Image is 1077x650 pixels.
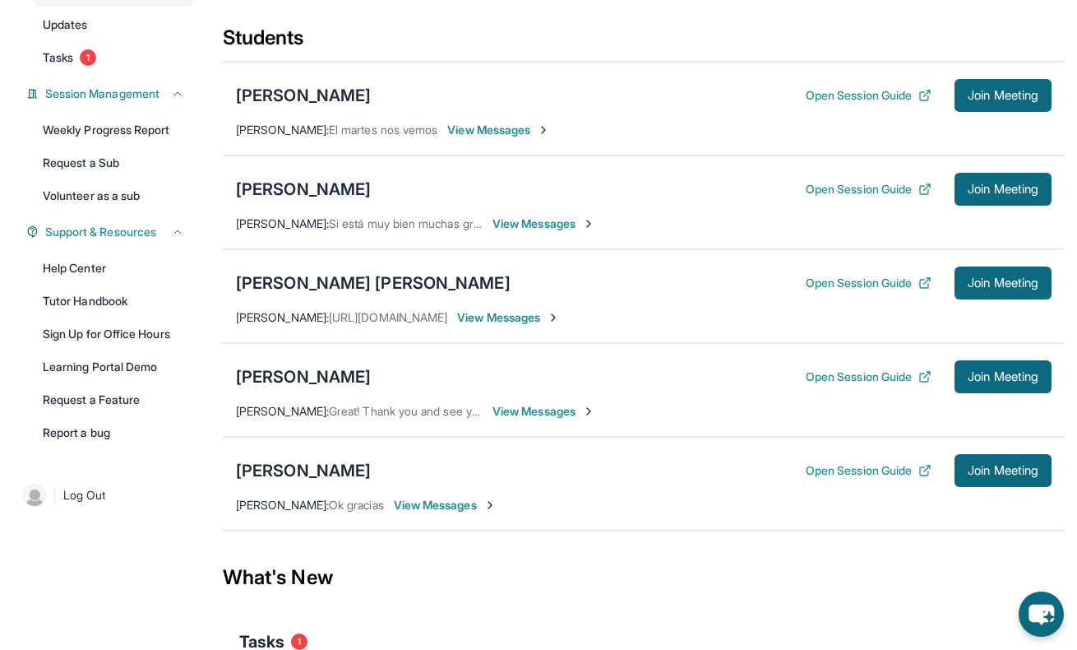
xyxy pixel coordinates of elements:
[236,84,371,107] div: [PERSON_NAME]
[955,173,1052,206] button: Join Meeting
[1019,592,1064,637] button: chat-button
[806,462,931,479] button: Open Session Guide
[236,178,371,201] div: [PERSON_NAME]
[33,352,194,382] a: Learning Portal Demo
[968,278,1038,288] span: Join Meeting
[236,123,329,137] span: [PERSON_NAME] :
[236,459,371,482] div: [PERSON_NAME]
[806,369,931,385] button: Open Session Guide
[33,253,194,283] a: Help Center
[968,184,1038,194] span: Join Meeting
[33,319,194,349] a: Sign Up for Office Hours
[33,148,194,178] a: Request a Sub
[236,272,511,295] div: [PERSON_NAME] [PERSON_NAME]
[806,181,931,197] button: Open Session Guide
[53,485,57,505] span: |
[33,181,194,211] a: Volunteer as a sub
[236,310,329,324] span: [PERSON_NAME] :
[492,216,595,232] span: View Messages
[492,403,595,420] span: View Messages
[457,309,560,326] span: View Messages
[582,405,595,418] img: Chevron-Right
[329,123,437,137] span: El martes nos vemos
[223,541,1065,614] div: What's New
[394,497,497,513] span: View Messages
[955,360,1052,393] button: Join Meeting
[33,115,194,145] a: Weekly Progress Report
[968,466,1038,476] span: Join Meeting
[447,122,550,138] span: View Messages
[955,267,1052,299] button: Join Meeting
[968,372,1038,382] span: Join Meeting
[45,224,156,240] span: Support & Resources
[537,123,550,137] img: Chevron-Right
[33,10,194,39] a: Updates
[329,404,525,418] span: Great! Thank you and see you in a bit.
[236,216,329,230] span: [PERSON_NAME] :
[33,385,194,415] a: Request a Feature
[33,43,194,72] a: Tasks1
[329,310,447,324] span: [URL][DOMAIN_NAME]
[236,498,329,512] span: [PERSON_NAME] :
[80,49,96,66] span: 1
[806,275,931,291] button: Open Session Guide
[223,25,1065,61] div: Students
[43,49,73,66] span: Tasks
[39,86,184,102] button: Session Management
[955,79,1052,112] button: Join Meeting
[968,91,1038,100] span: Join Meeting
[955,454,1052,487] button: Join Meeting
[16,477,194,513] a: |Log Out
[45,86,159,102] span: Session Management
[547,311,560,324] img: Chevron-Right
[43,16,88,33] span: Updates
[39,224,184,240] button: Support & Resources
[329,498,384,512] span: Ok gracias
[33,286,194,316] a: Tutor Handbook
[33,418,194,448] a: Report a bug
[236,404,329,418] span: [PERSON_NAME] :
[63,487,106,504] span: Log Out
[483,499,497,512] img: Chevron-Right
[291,634,307,650] span: 1
[806,87,931,104] button: Open Session Guide
[582,217,595,230] img: Chevron-Right
[23,484,46,507] img: user-img
[236,365,371,388] div: [PERSON_NAME]
[329,216,499,230] span: Si está muy bien muchas gracias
